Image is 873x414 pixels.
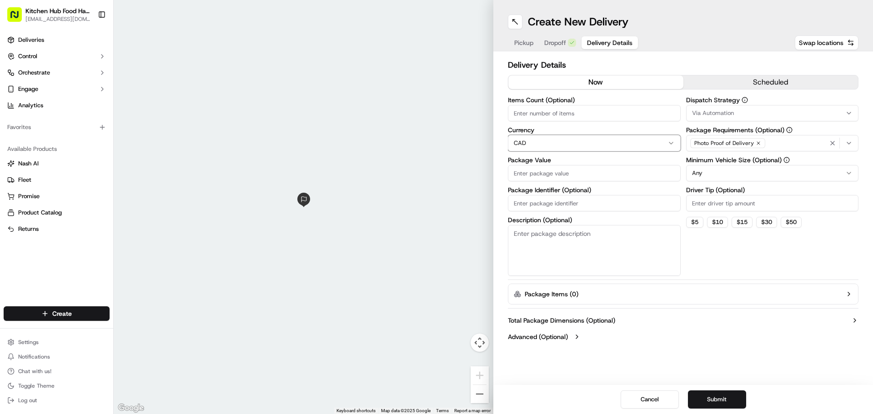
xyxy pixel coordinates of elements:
[742,97,748,103] button: Dispatch Strategy
[4,98,110,113] a: Analytics
[64,154,110,161] a: Powered byPylon
[116,402,146,414] a: Open this area in Google Maps (opens a new window)
[686,187,859,193] label: Driver Tip (Optional)
[508,75,683,89] button: now
[732,217,753,228] button: $15
[25,15,90,23] span: [EMAIL_ADDRESS][DOMAIN_NAME]
[688,390,746,409] button: Submit
[508,195,681,211] input: Enter package identifier
[7,225,106,233] a: Returns
[508,165,681,181] input: Enter package value
[4,4,94,25] button: Kitchen Hub Food Hall - Support Office[EMAIL_ADDRESS][DOMAIN_NAME]
[18,209,62,217] span: Product Catalog
[471,334,489,352] button: Map camera controls
[9,36,166,51] p: Welcome 👋
[686,157,859,163] label: Minimum Vehicle Size (Optional)
[525,289,578,299] label: Package Items ( 0 )
[694,140,754,147] span: Photo Proof of Delivery
[508,127,681,133] label: Currency
[508,316,858,325] button: Total Package Dimensions (Optional)
[471,385,489,403] button: Zoom out
[508,105,681,121] input: Enter number of items
[4,350,110,363] button: Notifications
[4,82,110,96] button: Engage
[508,332,568,341] label: Advanced (Optional)
[795,35,858,50] button: Swap locations
[508,316,615,325] label: Total Package Dimensions (Optional)
[9,87,25,103] img: 1736555255976-a54dd68f-1ca7-489b-9aae-adbdc363a1c4
[508,157,681,163] label: Package Value
[18,368,51,375] span: Chat with us!
[31,87,149,96] div: Start new chat
[18,160,39,168] span: Nash AI
[686,97,859,103] label: Dispatch Strategy
[5,128,73,145] a: 📗Knowledge Base
[783,157,790,163] button: Minimum Vehicle Size (Optional)
[4,33,110,47] a: Deliveries
[4,394,110,407] button: Log out
[799,38,843,47] span: Swap locations
[18,339,39,346] span: Settings
[7,176,106,184] a: Fleet
[116,402,146,414] img: Google
[514,38,533,47] span: Pickup
[90,154,110,161] span: Pylon
[508,59,858,71] h2: Delivery Details
[18,192,40,200] span: Promise
[9,133,16,140] div: 📗
[25,6,90,15] button: Kitchen Hub Food Hall - Support Office
[18,353,50,360] span: Notifications
[4,189,110,204] button: Promise
[18,382,55,389] span: Toggle Theme
[4,65,110,80] button: Orchestrate
[544,38,566,47] span: Dropoff
[707,217,728,228] button: $10
[7,160,106,168] a: Nash AI
[528,15,628,29] h1: Create New Delivery
[692,109,734,117] span: Via Automation
[471,366,489,384] button: Zoom in
[508,97,681,103] label: Items Count (Optional)
[77,133,84,140] div: 💻
[508,187,681,193] label: Package Identifier (Optional)
[4,156,110,171] button: Nash AI
[18,101,43,110] span: Analytics
[18,225,39,233] span: Returns
[686,127,859,133] label: Package Requirements (Optional)
[4,222,110,236] button: Returns
[4,142,110,156] div: Available Products
[686,195,859,211] input: Enter driver tip amount
[7,192,106,200] a: Promise
[756,217,777,228] button: $30
[18,176,31,184] span: Fleet
[621,390,679,409] button: Cancel
[155,90,166,100] button: Start new chat
[508,217,681,223] label: Description (Optional)
[18,36,44,44] span: Deliveries
[508,332,858,341] button: Advanced (Optional)
[4,49,110,64] button: Control
[31,96,115,103] div: We're available if you need us!
[73,128,150,145] a: 💻API Documentation
[4,205,110,220] button: Product Catalog
[24,59,164,68] input: Got a question? Start typing here...
[18,52,37,60] span: Control
[4,365,110,378] button: Chat with us!
[4,336,110,349] button: Settings
[4,173,110,187] button: Fleet
[18,397,37,404] span: Log out
[336,408,376,414] button: Keyboard shortcuts
[18,85,38,93] span: Engage
[786,127,793,133] button: Package Requirements (Optional)
[587,38,632,47] span: Delivery Details
[86,132,146,141] span: API Documentation
[686,105,859,121] button: Via Automation
[686,135,859,151] button: Photo Proof of Delivery
[508,284,858,304] button: Package Items (0)
[4,306,110,321] button: Create
[7,209,106,217] a: Product Catalog
[381,408,431,413] span: Map data ©2025 Google
[9,9,27,27] img: Nash
[4,379,110,392] button: Toggle Theme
